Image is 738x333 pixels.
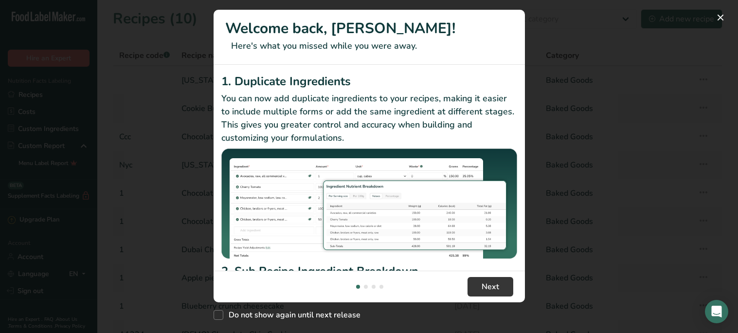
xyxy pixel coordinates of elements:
[223,310,360,320] span: Do not show again until next release
[221,73,517,90] h2: 1. Duplicate Ingredients
[225,39,513,53] p: Here's what you missed while you were away.
[225,18,513,39] h1: Welcome back, [PERSON_NAME]!
[221,92,517,145] p: You can now add duplicate ingredients to your recipes, making it easier to include multiple forms...
[705,300,728,323] div: Open Intercom Messenger
[468,277,513,296] button: Next
[482,281,499,293] span: Next
[221,262,517,280] h2: 2. Sub Recipe Ingredient Breakdown
[221,148,517,259] img: Duplicate Ingredients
